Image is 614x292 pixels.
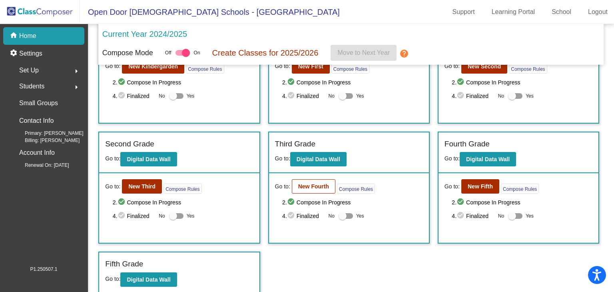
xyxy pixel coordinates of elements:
mat-icon: check_circle [457,91,466,101]
span: Go to: [445,62,460,70]
span: No [329,212,335,220]
span: Go to: [105,276,120,282]
button: Digital Data Wall [120,272,177,287]
span: Off [165,49,171,56]
span: Yes [187,211,195,221]
button: Move to Next Year [331,45,397,61]
mat-icon: check_circle [287,198,297,207]
span: Billing: [PERSON_NAME] [12,137,80,144]
span: Yes [526,91,534,101]
mat-icon: help [400,49,409,58]
span: Go to: [105,155,120,162]
mat-icon: check_circle [118,211,127,221]
button: Compose Rules [337,184,375,194]
span: 4. Finalized [113,211,155,221]
label: Fourth Grade [445,138,490,150]
span: 2. Compose In Progress [452,78,592,87]
span: Yes [187,91,195,101]
span: Yes [356,91,364,101]
span: 2. Compose In Progress [113,198,253,207]
a: Learning Portal [485,6,542,18]
button: New Second [461,59,507,74]
span: Students [19,81,44,92]
mat-icon: check_circle [457,78,466,87]
button: New First [292,59,330,74]
a: School [545,6,578,18]
mat-icon: check_circle [118,91,127,101]
b: New Kindergarden [128,63,178,70]
mat-icon: home [10,31,19,41]
mat-icon: settings [10,49,19,58]
label: Second Grade [105,138,154,150]
span: Go to: [275,155,290,162]
button: Digital Data Wall [290,152,347,166]
p: Small Groups [19,98,58,109]
span: 4. Finalized [282,211,325,221]
span: Go to: [445,155,460,162]
mat-icon: check_circle [457,211,466,221]
p: Settings [19,49,42,58]
span: 2. Compose In Progress [282,78,423,87]
mat-icon: check_circle [287,91,297,101]
span: No [498,92,504,100]
mat-icon: check_circle [287,78,297,87]
button: Digital Data Wall [460,152,516,166]
p: Current Year 2024/2025 [102,28,187,40]
button: Compose Rules [186,64,224,74]
span: Yes [526,211,534,221]
b: Digital Data Wall [127,156,170,162]
p: Create Classes for 2025/2026 [212,47,319,59]
mat-icon: arrow_right [72,66,81,76]
span: 4. Finalized [452,211,494,221]
mat-icon: check_circle [287,211,297,221]
span: Go to: [275,182,290,191]
label: Third Grade [275,138,315,150]
b: Digital Data Wall [466,156,510,162]
span: No [159,92,165,100]
span: Yes [356,211,364,221]
b: New Third [128,183,155,190]
span: Primary: [PERSON_NAME] [12,130,84,137]
span: Go to: [105,182,120,191]
mat-icon: check_circle [457,198,466,207]
p: Compose Mode [102,48,153,58]
p: Account Info [19,147,55,158]
span: 4. Finalized [113,91,155,101]
button: New Third [122,179,162,194]
button: New Kindergarden [122,59,184,74]
p: Home [19,31,36,41]
span: 2. Compose In Progress [282,198,423,207]
b: New Fourth [298,183,329,190]
b: New Fifth [468,183,493,190]
mat-icon: arrow_right [72,82,81,92]
span: Go to: [445,182,460,191]
button: Digital Data Wall [120,152,177,166]
span: 2. Compose In Progress [452,198,592,207]
button: Compose Rules [163,184,201,194]
span: Renewal On: [DATE] [12,162,69,169]
span: Move to Next Year [337,49,390,56]
mat-icon: check_circle [118,78,127,87]
button: Compose Rules [501,184,539,194]
span: Set Up [19,65,39,76]
b: New Second [468,63,501,70]
b: Digital Data Wall [297,156,340,162]
span: No [159,212,165,220]
span: Open Door [DEMOGRAPHIC_DATA] Schools - [GEOGRAPHIC_DATA] [80,6,340,18]
span: On [194,49,200,56]
p: Contact Info [19,115,54,126]
button: Compose Rules [331,64,369,74]
b: Digital Data Wall [127,276,170,283]
button: New Fifth [461,179,499,194]
span: Go to: [275,62,290,70]
span: No [329,92,335,100]
a: Support [446,6,481,18]
a: Logout [582,6,614,18]
mat-icon: check_circle [118,198,127,207]
span: Go to: [105,62,120,70]
span: No [498,212,504,220]
span: 2. Compose In Progress [113,78,253,87]
button: Compose Rules [509,64,547,74]
b: New First [298,63,323,70]
label: Fifth Grade [105,258,143,270]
